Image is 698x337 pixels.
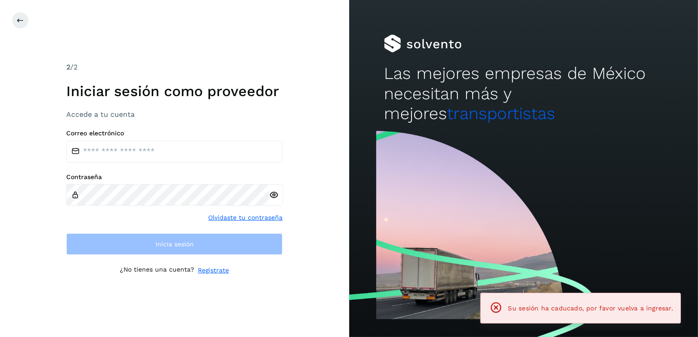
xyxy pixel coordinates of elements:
[66,110,283,119] h3: Accede a tu cuenta
[447,104,555,123] span: transportistas
[208,213,283,222] a: Olvidaste tu contraseña
[120,266,194,275] p: ¿No tienes una cuenta?
[155,241,194,247] span: Inicia sesión
[66,63,70,71] span: 2
[384,64,663,124] h2: Las mejores empresas de México necesitan más y mejores
[66,62,283,73] div: /2
[66,129,283,137] label: Correo electrónico
[508,305,673,312] span: Su sesión ha caducado, por favor vuelva a ingresar.
[66,83,283,100] h1: Iniciar sesión como proveedor
[198,266,229,275] a: Regístrate
[66,173,283,181] label: Contraseña
[66,233,283,255] button: Inicia sesión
